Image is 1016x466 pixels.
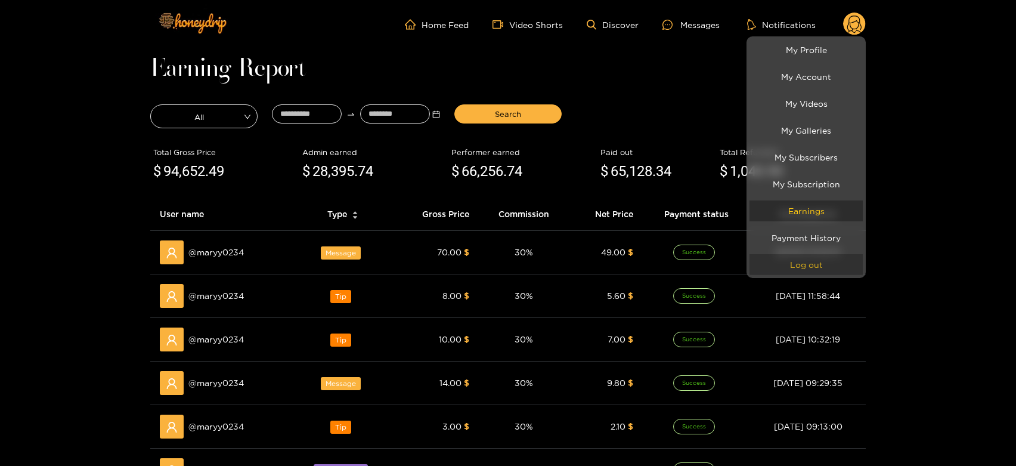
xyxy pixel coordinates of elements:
a: My Galleries [749,120,863,141]
a: Earnings [749,200,863,221]
a: My Profile [749,39,863,60]
a: Payment History [749,227,863,248]
a: My Subscribers [749,147,863,168]
button: Log out [749,254,863,275]
a: My Videos [749,93,863,114]
a: My Account [749,66,863,87]
a: My Subscription [749,174,863,195]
